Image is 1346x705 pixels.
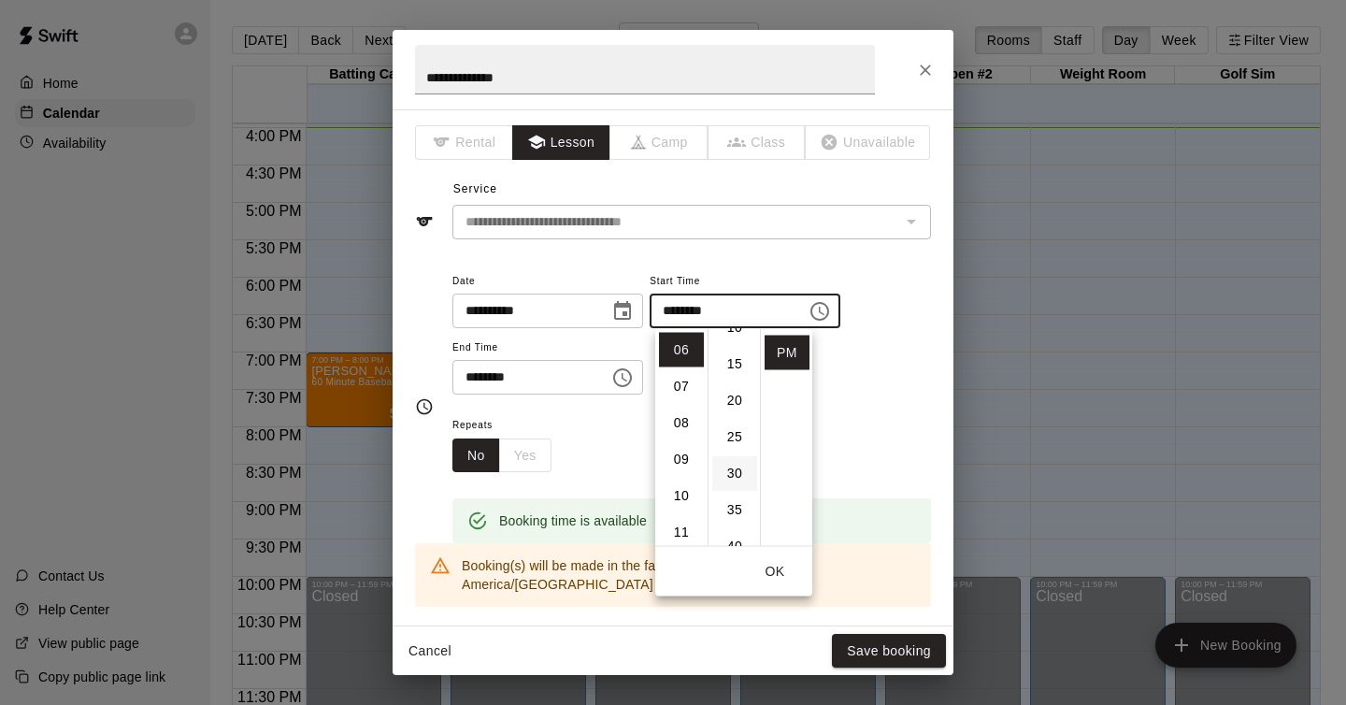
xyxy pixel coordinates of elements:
button: Lesson [512,125,610,160]
li: 35 minutes [712,493,757,527]
button: Cancel [400,634,460,669]
span: The type of an existing booking cannot be changed [709,125,807,160]
button: Save booking [832,634,946,669]
span: The type of an existing booking cannot be changed [806,125,931,160]
button: Choose time, selected time is 6:00 PM [801,293,838,330]
li: 6 hours [659,333,704,367]
button: Close [909,53,942,87]
li: 40 minutes [712,529,757,564]
li: 9 hours [659,442,704,477]
div: The service of an existing booking cannot be changed [452,205,931,239]
li: 15 minutes [712,347,757,381]
li: 7 hours [659,369,704,404]
button: Choose time, selected time is 6:30 PM [604,359,641,396]
li: 10 hours [659,479,704,513]
svg: Service [415,212,434,231]
li: 20 minutes [712,383,757,418]
span: End Time [452,336,643,361]
div: Booking time is available [499,504,647,538]
ul: Select meridiem [760,329,812,546]
span: Service [453,182,497,195]
span: Start Time [650,269,840,295]
span: The type of an existing booking cannot be changed [415,125,513,160]
li: 8 hours [659,406,704,440]
span: The type of an existing booking cannot be changed [610,125,709,160]
li: 25 minutes [712,420,757,454]
span: Date [452,269,643,295]
ul: Select minutes [708,329,760,546]
li: PM [765,336,809,370]
li: 30 minutes [712,456,757,491]
button: No [452,439,500,473]
div: Booking(s) will be made in the facility's timezone: America/[GEOGRAPHIC_DATA] [462,549,916,601]
svg: Timing [415,397,434,416]
li: 11 hours [659,515,704,550]
span: Repeats [452,413,566,439]
button: Choose date, selected date is Sep 18, 2025 [604,293,641,330]
ul: Select hours [655,329,708,546]
div: outlined button group [452,439,551,473]
button: OK [745,554,805,589]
